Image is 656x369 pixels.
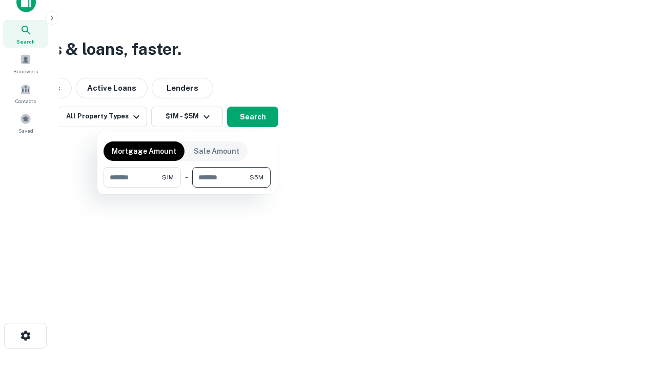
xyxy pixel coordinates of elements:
[185,167,188,188] div: -
[605,287,656,336] iframe: Chat Widget
[194,146,239,157] p: Sale Amount
[112,146,176,157] p: Mortgage Amount
[162,173,174,182] span: $1M
[250,173,263,182] span: $5M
